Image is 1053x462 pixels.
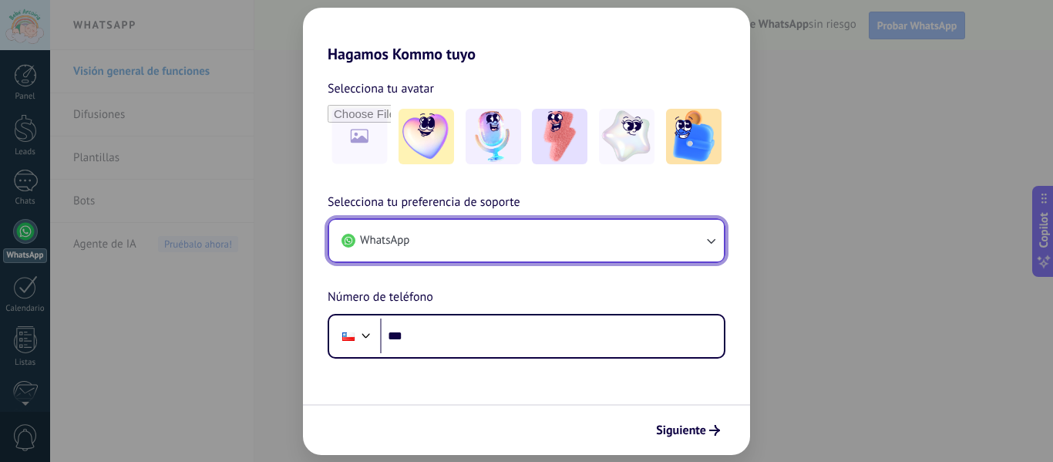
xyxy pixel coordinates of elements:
[334,320,363,352] div: Chile: + 56
[399,109,454,164] img: -1.jpeg
[328,288,433,308] span: Número de teléfono
[329,220,724,261] button: WhatsApp
[656,425,706,436] span: Siguiente
[532,109,587,164] img: -3.jpeg
[466,109,521,164] img: -2.jpeg
[666,109,722,164] img: -5.jpeg
[599,109,654,164] img: -4.jpeg
[360,233,409,248] span: WhatsApp
[328,193,520,213] span: Selecciona tu preferencia de soporte
[328,79,434,99] span: Selecciona tu avatar
[303,8,750,63] h2: Hagamos Kommo tuyo
[649,417,727,443] button: Siguiente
